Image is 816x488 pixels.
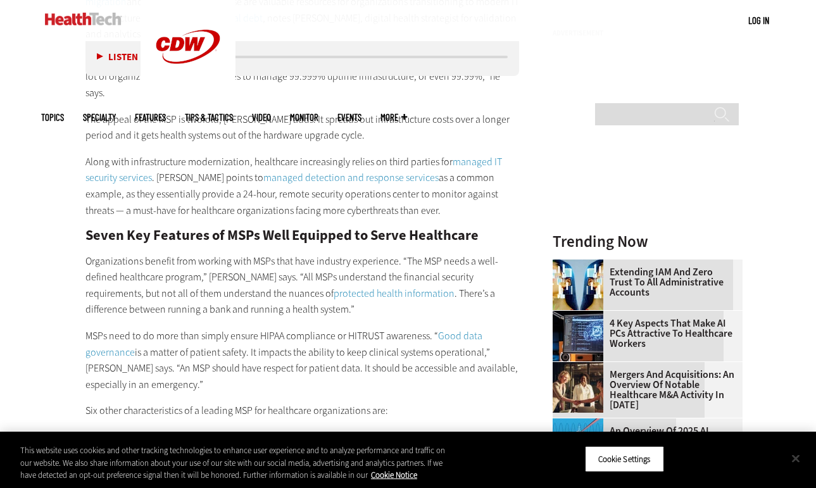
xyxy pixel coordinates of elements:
a: business leaders shake hands in conference room [553,362,610,372]
p: Six other characteristics of a leading MSP for healthcare organizations are: [85,403,520,419]
a: Good data governance [85,329,482,359]
iframe: advertisement [553,42,743,200]
a: Features [135,113,166,122]
a: An Overview of 2025 AI Trends in Healthcare [553,426,735,446]
h3: Trending Now [553,234,743,249]
a: managed detection and response services [263,171,439,184]
p: Along with infrastructure modernization, healthcare increasingly relies on third parties for . [P... [85,154,520,218]
button: Cookie Settings [585,446,664,472]
img: abstract image of woman with pixelated face [553,260,603,310]
div: This website uses cookies and other tracking technologies to enhance user experience and to analy... [20,444,449,482]
button: Close [782,444,810,472]
a: Video [252,113,271,122]
a: Mergers and Acquisitions: An Overview of Notable Healthcare M&A Activity in [DATE] [553,370,735,410]
li: Any new solution that’s built and deployed, whether for clinical, administrative or IT users, nee... [85,429,520,475]
span: Topics [41,113,64,122]
a: illustration of computer chip being put inside head with waves [553,418,610,429]
img: business leaders shake hands in conference room [553,362,603,413]
h2: Seven Key Features of MSPs Well Equipped to Serve Healthcare [85,228,520,242]
div: User menu [748,14,769,27]
img: illustration of computer chip being put inside head with waves [553,418,603,469]
a: CDW [141,84,235,97]
span: More [380,113,407,122]
p: Organizations benefit from working with MSPs that have industry experience. “The MSP needs a well... [85,253,520,318]
img: Home [45,13,122,25]
a: Extending IAM and Zero Trust to All Administrative Accounts [553,267,735,297]
a: Tips & Tactics [185,113,233,122]
a: Desktop monitor with brain AI concept [553,311,610,321]
strong: New functionality embedded in existing workflows. [99,430,311,443]
p: MSPs need to do more than simply ensure HIPAA compliance or HITRUST awareness. “ is a matter of p... [85,328,520,392]
img: Desktop monitor with brain AI concept [553,311,603,361]
a: More information about your privacy [371,470,417,480]
span: Specialty [83,113,116,122]
a: abstract image of woman with pixelated face [553,260,610,270]
a: protected health information [334,287,455,300]
a: Events [337,113,361,122]
a: MonITor [290,113,318,122]
a: 4 Key Aspects That Make AI PCs Attractive to Healthcare Workers [553,318,735,349]
a: Log in [748,15,769,26]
